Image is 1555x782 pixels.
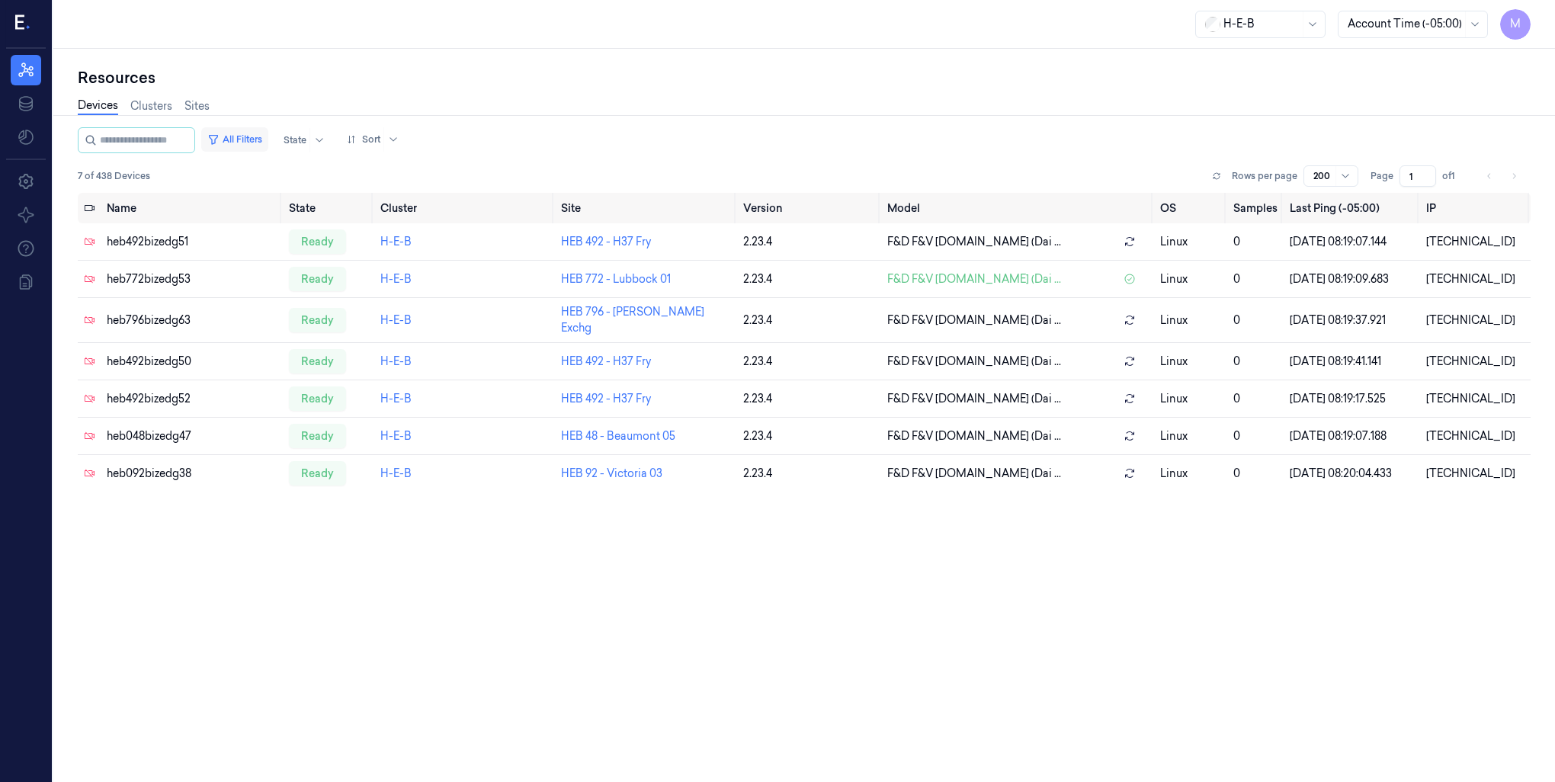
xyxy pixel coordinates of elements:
[78,169,150,183] span: 7 of 438 Devices
[1500,9,1531,40] button: M
[374,193,555,223] th: Cluster
[107,234,277,250] div: heb492bizedg51
[887,354,1061,370] span: F&D F&V [DOMAIN_NAME] (Dai ...
[107,354,277,370] div: heb492bizedg50
[1426,312,1525,329] div: [TECHNICAL_ID]
[1426,428,1525,444] div: [TECHNICAL_ID]
[1227,193,1284,223] th: Samples
[555,193,737,223] th: Site
[101,193,283,223] th: Name
[1426,271,1525,287] div: [TECHNICAL_ID]
[887,234,1061,250] span: F&D F&V [DOMAIN_NAME] (Dai ...
[887,466,1061,482] span: F&D F&V [DOMAIN_NAME] (Dai ...
[107,466,277,482] div: heb092bizedg38
[1284,193,1420,223] th: Last Ping (-05:00)
[107,312,277,329] div: heb796bizedg63
[1233,271,1278,287] div: 0
[743,428,876,444] div: 2.23.4
[78,67,1531,88] div: Resources
[289,461,346,486] div: ready
[743,234,876,250] div: 2.23.4
[561,305,704,335] a: HEB 796 - [PERSON_NAME] Exchg
[380,354,412,368] a: H-E-B
[1233,466,1278,482] div: 0
[289,386,346,411] div: ready
[743,312,876,329] div: 2.23.4
[1232,169,1297,183] p: Rows per page
[184,98,210,114] a: Sites
[1290,391,1414,407] div: [DATE] 08:19:17.525
[561,392,651,405] a: HEB 492 - H37 Fry
[283,193,374,223] th: State
[1160,354,1221,370] p: linux
[1426,466,1525,482] div: [TECHNICAL_ID]
[887,312,1061,329] span: F&D F&V [DOMAIN_NAME] (Dai ...
[380,392,412,405] a: H-E-B
[1442,169,1467,183] span: of 1
[743,271,876,287] div: 2.23.4
[1233,391,1278,407] div: 0
[881,193,1154,223] th: Model
[1371,169,1393,183] span: Page
[743,391,876,407] div: 2.23.4
[1154,193,1227,223] th: OS
[289,349,346,373] div: ready
[107,391,277,407] div: heb492bizedg52
[289,308,346,332] div: ready
[887,271,1061,287] span: F&D F&V [DOMAIN_NAME] (Dai ...
[561,235,651,248] a: HEB 492 - H37 Fry
[1479,165,1525,187] nav: pagination
[743,354,876,370] div: 2.23.4
[380,272,412,286] a: H-E-B
[1160,391,1221,407] p: linux
[1160,271,1221,287] p: linux
[1160,428,1221,444] p: linux
[380,466,412,480] a: H-E-B
[201,127,268,152] button: All Filters
[1420,193,1531,223] th: IP
[1160,234,1221,250] p: linux
[561,272,671,286] a: HEB 772 - Lubbock 01
[1233,354,1278,370] div: 0
[1290,234,1414,250] div: [DATE] 08:19:07.144
[561,429,675,443] a: HEB 48 - Beaumont 05
[737,193,882,223] th: Version
[1290,466,1414,482] div: [DATE] 08:20:04.433
[1426,354,1525,370] div: [TECHNICAL_ID]
[380,429,412,443] a: H-E-B
[380,235,412,248] a: H-E-B
[887,391,1061,407] span: F&D F&V [DOMAIN_NAME] (Dai ...
[289,424,346,448] div: ready
[887,428,1061,444] span: F&D F&V [DOMAIN_NAME] (Dai ...
[107,428,277,444] div: heb048bizedg47
[78,98,118,115] a: Devices
[130,98,172,114] a: Clusters
[1426,234,1525,250] div: [TECHNICAL_ID]
[1160,312,1221,329] p: linux
[743,466,876,482] div: 2.23.4
[380,313,412,327] a: H-E-B
[289,267,346,291] div: ready
[1233,312,1278,329] div: 0
[289,229,346,254] div: ready
[1290,271,1414,287] div: [DATE] 08:19:09.683
[1290,312,1414,329] div: [DATE] 08:19:37.921
[1233,428,1278,444] div: 0
[1426,391,1525,407] div: [TECHNICAL_ID]
[107,271,277,287] div: heb772bizedg53
[561,354,651,368] a: HEB 492 - H37 Fry
[1160,466,1221,482] p: linux
[1290,428,1414,444] div: [DATE] 08:19:07.188
[1290,354,1414,370] div: [DATE] 08:19:41.141
[561,466,662,480] a: HEB 92 - Victoria 03
[1233,234,1278,250] div: 0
